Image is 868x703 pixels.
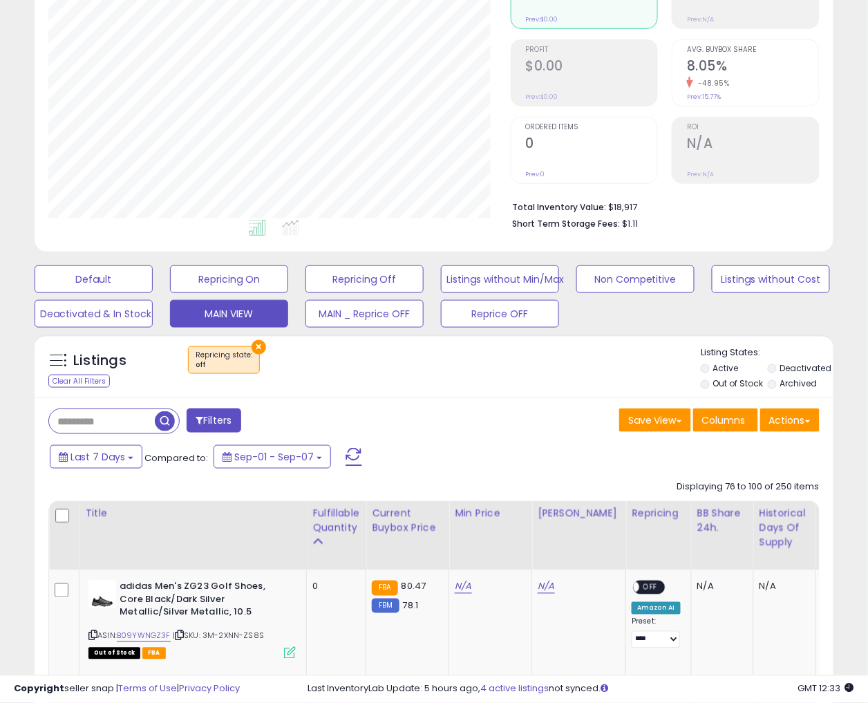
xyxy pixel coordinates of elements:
[50,445,142,469] button: Last 7 Days
[701,346,833,359] p: Listing States:
[687,58,819,77] h2: 8.05%
[513,198,810,214] li: $18,917
[526,58,658,77] h2: $0.00
[118,682,177,695] a: Terms of Use
[214,445,331,469] button: Sep-01 - Sep-07
[372,599,399,613] small: FBM
[308,683,854,696] div: Last InventoryLab Update: 5 hours ago, not synced.
[142,648,166,659] span: FBA
[687,124,819,131] span: ROI
[693,409,758,432] button: Columns
[252,340,266,355] button: ×
[312,507,360,536] div: Fulfillable Quantity
[120,581,287,623] b: adidas Men's ZG23 Golf Shoes, Core Black/Dark Silver Metallic/Silver Metallic, 10.5
[687,135,819,154] h2: N/A
[780,377,818,389] label: Archived
[712,265,830,293] button: Listings without Cost
[538,580,554,594] a: N/A
[234,450,314,464] span: Sep-01 - Sep-07
[677,481,820,494] div: Displaying 76 to 100 of 250 items
[697,507,748,536] div: BB Share 24h.
[372,581,397,596] small: FBA
[759,507,810,550] div: Historical Days Of Supply
[14,683,240,696] div: seller snap | |
[196,360,252,370] div: off
[640,582,662,594] span: OFF
[455,580,471,594] a: N/A
[88,648,140,659] span: All listings that are currently out of stock and unavailable for purchase on Amazon
[14,682,64,695] strong: Copyright
[687,15,714,24] small: Prev: N/A
[173,630,264,641] span: | SKU: 3M-2XNN-ZS8S
[526,46,658,54] span: Profit
[619,409,691,432] button: Save View
[713,377,764,389] label: Out of Stock
[403,599,419,612] span: 78.1
[455,507,526,521] div: Min Price
[798,682,854,695] span: 2025-09-15 12:33 GMT
[305,265,424,293] button: Repricing Off
[526,93,558,101] small: Prev: $0.00
[441,265,559,293] button: Listings without Min/Max
[170,300,288,328] button: MAIN VIEW
[402,580,426,593] span: 80.47
[144,451,208,465] span: Compared to:
[623,217,639,230] span: $1.11
[441,300,559,328] button: Reprice OFF
[526,135,658,154] h2: 0
[179,682,240,695] a: Privacy Policy
[687,46,819,54] span: Avg. Buybox Share
[632,507,686,521] div: Repricing
[372,507,443,536] div: Current Buybox Price
[513,218,621,229] b: Short Term Storage Fees:
[576,265,695,293] button: Non Competitive
[187,409,240,433] button: Filters
[687,170,714,178] small: Prev: N/A
[693,78,730,88] small: -48.95%
[73,351,126,371] h5: Listings
[117,630,171,642] a: B09YWNGZ3F
[760,409,820,432] button: Actions
[85,507,301,521] div: Title
[713,362,739,374] label: Active
[481,682,549,695] a: 4 active listings
[305,300,424,328] button: MAIN _ Reprice OFF
[538,507,620,521] div: [PERSON_NAME]
[88,581,296,657] div: ASIN:
[48,375,110,388] div: Clear All Filters
[35,265,153,293] button: Default
[526,15,558,24] small: Prev: $0.00
[632,602,680,615] div: Amazon AI
[697,581,743,593] div: N/A
[632,617,681,648] div: Preset:
[513,201,607,213] b: Total Inventory Value:
[687,93,721,101] small: Prev: 15.77%
[702,413,746,427] span: Columns
[526,170,545,178] small: Prev: 0
[196,350,252,371] span: Repricing state :
[70,450,125,464] span: Last 7 Days
[759,581,805,593] div: N/A
[526,124,658,131] span: Ordered Items
[312,581,355,593] div: 0
[780,362,832,374] label: Deactivated
[35,300,153,328] button: Deactivated & In Stock
[88,581,116,608] img: 31IlTnaTOiL._SL40_.jpg
[170,265,288,293] button: Repricing On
